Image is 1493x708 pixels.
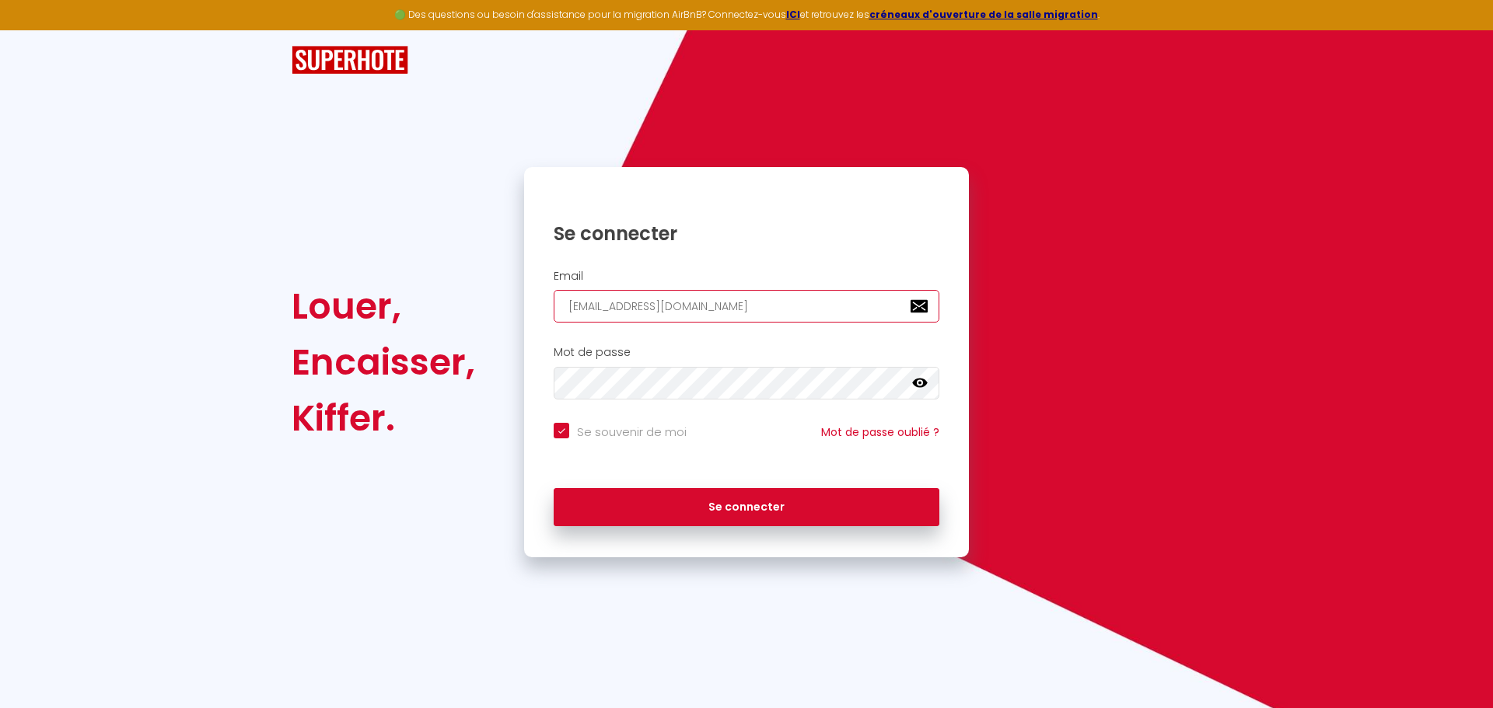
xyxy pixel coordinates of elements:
img: SuperHote logo [292,46,408,75]
a: créneaux d'ouverture de la salle migration [869,8,1098,21]
button: Se connecter [554,488,939,527]
h2: Email [554,270,939,283]
input: Ton Email [554,290,939,323]
div: Louer, [292,278,475,334]
div: Kiffer. [292,390,475,446]
a: Mot de passe oublié ? [821,424,939,440]
div: Encaisser, [292,334,475,390]
h1: Se connecter [554,221,939,246]
h2: Mot de passe [554,346,939,359]
button: Ouvrir le widget de chat LiveChat [12,6,59,53]
a: ICI [786,8,800,21]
